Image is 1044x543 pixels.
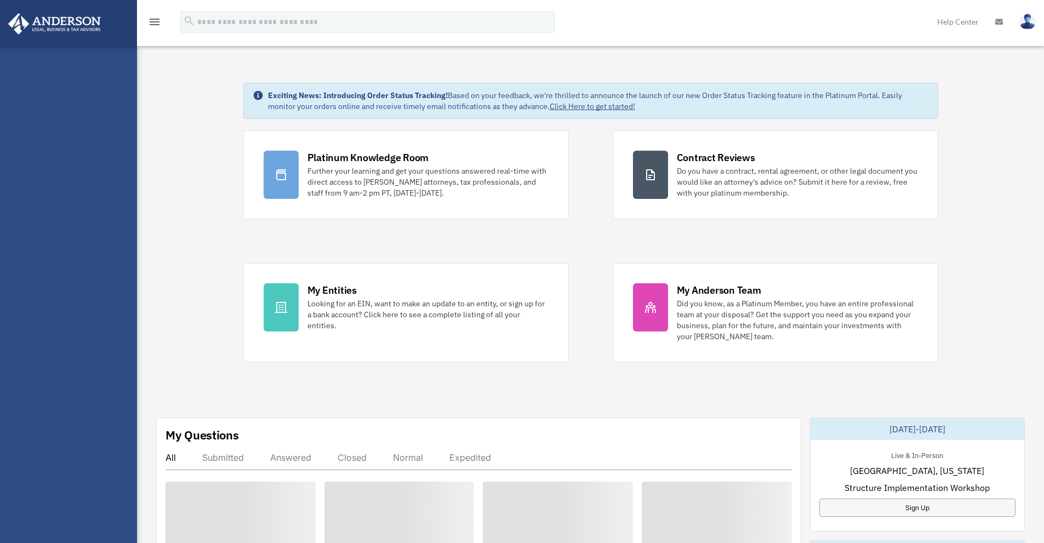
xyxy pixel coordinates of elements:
div: My Questions [166,427,239,443]
div: All [166,452,176,463]
a: Sign Up [819,499,1016,517]
div: Submitted [202,452,244,463]
div: Expedited [449,452,491,463]
span: Structure Implementation Workshop [845,481,990,494]
div: Looking for an EIN, want to make an update to an entity, or sign up for a bank account? Click her... [307,298,549,331]
strong: Exciting News: Introducing Order Status Tracking! [268,90,448,100]
div: Platinum Knowledge Room [307,151,429,164]
span: [GEOGRAPHIC_DATA], [US_STATE] [850,464,984,477]
a: Click Here to get started! [550,101,635,111]
div: Live & In-Person [882,449,952,460]
div: Did you know, as a Platinum Member, you have an entire professional team at your disposal? Get th... [677,298,918,342]
a: Platinum Knowledge Room Further your learning and get your questions answered real-time with dire... [243,130,569,219]
div: Contract Reviews [677,151,755,164]
div: Normal [393,452,423,463]
div: My Anderson Team [677,283,761,297]
div: Answered [270,452,311,463]
div: Further your learning and get your questions answered real-time with direct access to [PERSON_NAM... [307,165,549,198]
div: My Entities [307,283,357,297]
div: Based on your feedback, we're thrilled to announce the launch of our new Order Status Tracking fe... [268,90,929,112]
img: Anderson Advisors Platinum Portal [5,13,104,35]
div: Do you have a contract, rental agreement, or other legal document you would like an attorney's ad... [677,165,918,198]
a: Contract Reviews Do you have a contract, rental agreement, or other legal document you would like... [613,130,938,219]
a: My Anderson Team Did you know, as a Platinum Member, you have an entire professional team at your... [613,263,938,362]
img: User Pic [1019,14,1036,30]
a: My Entities Looking for an EIN, want to make an update to an entity, or sign up for a bank accoun... [243,263,569,362]
div: [DATE]-[DATE] [811,418,1024,440]
a: menu [148,19,161,28]
i: menu [148,15,161,28]
i: search [183,15,195,27]
div: Closed [338,452,367,463]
